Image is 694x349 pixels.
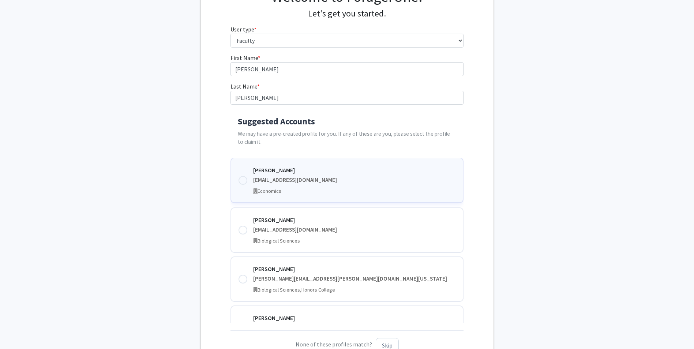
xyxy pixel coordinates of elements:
[253,314,455,322] div: [PERSON_NAME]
[253,275,455,283] div: [PERSON_NAME][EMAIL_ADDRESS][PERSON_NAME][DOMAIN_NAME][US_STATE]
[230,83,257,90] span: Last Name
[238,116,456,127] h4: Suggested Accounts
[253,226,455,234] div: [EMAIL_ADDRESS][DOMAIN_NAME]
[230,8,464,19] h4: Let's get you started.
[253,176,455,184] div: [EMAIL_ADDRESS][DOMAIN_NAME]
[258,188,281,194] span: Economics
[258,286,301,293] span: Biological Sciences,
[253,166,455,174] div: [PERSON_NAME]
[253,215,455,224] div: [PERSON_NAME]
[5,316,31,344] iframe: Chat
[238,130,456,147] p: We may have a pre-created profile for you. If any of these are you, please select the profile to ...
[258,237,300,244] span: Biological Sciences
[301,286,335,293] span: Honors College
[230,54,258,61] span: First Name
[230,25,256,34] label: User type
[253,264,455,273] div: [PERSON_NAME]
